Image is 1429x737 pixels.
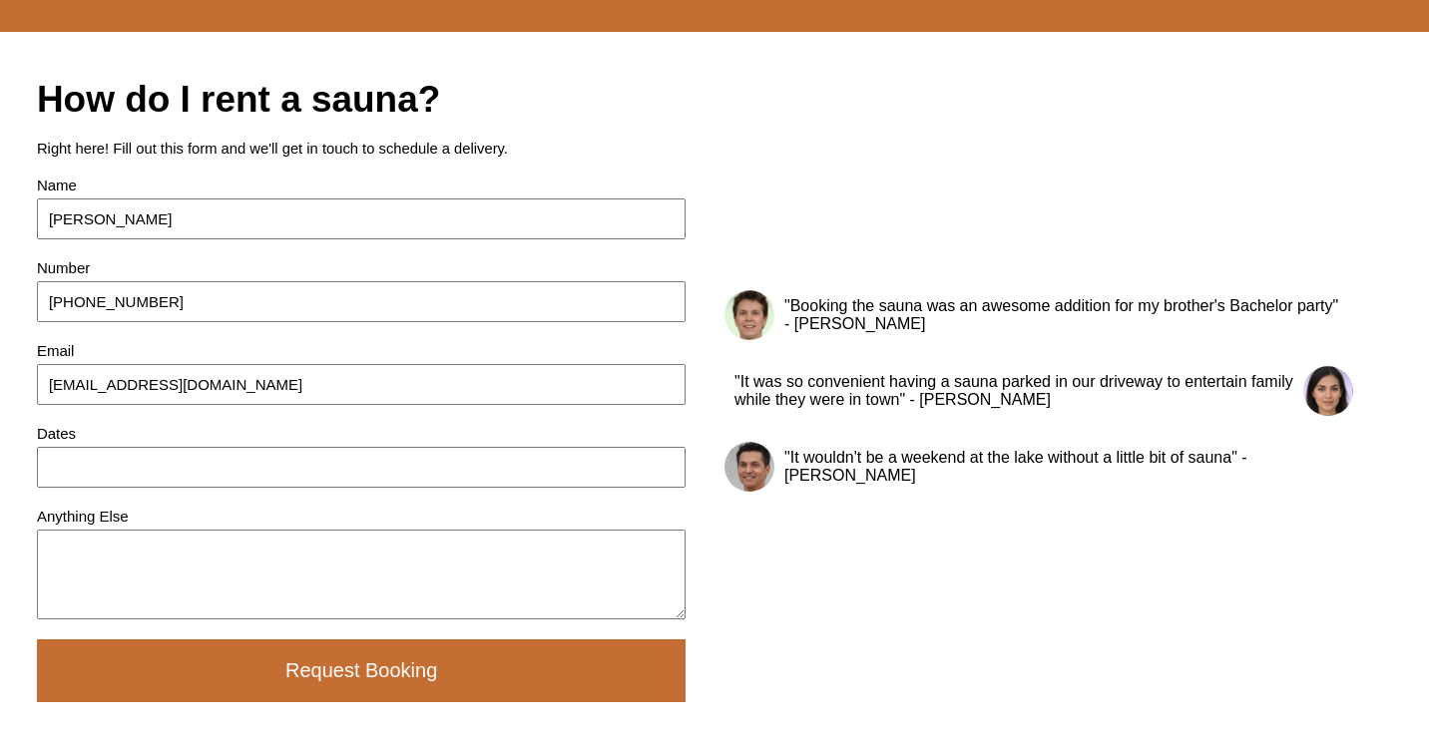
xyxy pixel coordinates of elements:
[1303,366,1353,416] img: sarah.png
[37,508,686,525] div: Anything Else
[37,639,686,702] button: Request Booking
[774,287,1353,343] div: "Booking the sauna was an awesome addition for my brother's Bachelor party" - [PERSON_NAME]
[37,425,686,442] div: Dates
[724,290,774,340] img: matt.png
[774,439,1353,495] div: "It wouldn't be a weekend at the lake without a little bit of sauna" - [PERSON_NAME]
[37,259,686,276] div: Number
[37,342,686,359] div: Email
[724,442,774,492] img: bryan.jpeg
[37,69,686,131] div: How do I rent a sauna?
[37,131,686,167] div: Right here! Fill out this form and we'll get in touch to schedule a delivery.
[724,363,1303,419] div: "It was so convenient having a sauna parked in our driveway to entertain family while they were i...
[37,177,686,193] div: Name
